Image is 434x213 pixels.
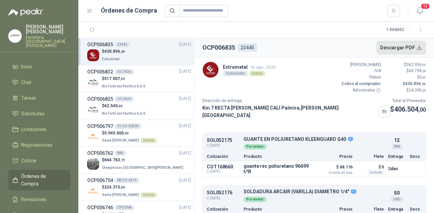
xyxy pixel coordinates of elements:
[114,205,134,210] div: OFICINA
[202,98,390,104] p: Dirección de entrega
[87,122,191,144] a: OCP00679701-OC-50539[DATE] Company Logo$5.045.600,00Santa [PERSON_NAME]Directo
[104,49,125,54] span: 430.894
[87,122,113,130] h3: OCP006797
[409,68,426,73] span: 68.798
[390,98,426,104] p: Total al Proveedor
[391,144,403,149] div: PAR
[244,163,314,174] p: guante rec poliuretano 96699 t/9l
[104,185,125,190] span: 224.315
[390,197,403,202] div: UND
[102,84,146,88] span: Rio Fertil del Pacífico S.A.S.
[207,190,239,195] p: SOL052176
[405,81,426,86] span: 430.894
[388,154,406,159] p: Entrega
[319,207,353,211] p: Precio
[87,185,99,197] img: Company Logo
[249,71,265,76] div: Directo
[104,131,129,135] span: 5.045.600
[87,177,113,184] h3: OCP006754
[244,154,314,159] p: Producto
[319,163,353,175] p: $ 68.116
[26,24,70,34] p: [PERSON_NAME] [PERSON_NAME]
[102,184,157,191] p: $
[114,42,130,47] div: 23445
[102,112,146,115] span: Rio Fertil del Pacífico S.A.S.
[385,74,426,81] p: $
[8,170,70,190] a: Órdenes de Compra
[21,63,32,70] span: Inicio
[340,68,381,74] p: IVA
[340,62,381,68] p: [PERSON_NAME]
[87,41,191,62] a: OCP00683523445[DATE] Company Logo$430.894,24Estrumetal
[319,171,353,175] span: Crédito 30 días
[21,126,46,133] span: Licitaciones
[102,193,139,197] span: Santa [PERSON_NAME]
[340,81,381,87] p: Cobro al comprador
[340,87,381,94] p: Adicionales
[385,62,426,68] p: $
[8,154,70,167] a: Cotizar
[244,144,266,149] div: Por enviar
[140,192,157,198] div: Directo
[87,95,113,103] h3: OCP006825
[207,196,239,201] span: C: [DATE]
[202,43,235,52] h2: OCP006835
[120,158,125,162] span: ,75
[250,65,276,70] span: 19 ago, 2025
[207,138,239,143] p: SOL052175
[102,48,125,55] p: $
[26,35,70,48] p: Ferretería [GEOGRAPHIC_DATA][PERSON_NAME]
[409,88,426,93] span: 24.390
[87,77,99,88] img: Company Logo
[124,131,129,135] span: ,00
[102,130,157,136] p: $
[102,157,185,163] p: $
[385,87,426,94] p: $
[118,104,123,108] span: ,00
[87,149,113,157] h3: OCP006762
[422,88,426,92] span: ,24
[207,143,239,148] span: C: [DATE]
[21,94,36,102] span: Tareas
[8,8,43,16] img: Logo peakr
[179,96,191,102] span: [DATE]
[21,79,31,86] span: Chat
[114,124,141,129] div: 01-OC-50539
[202,104,376,119] p: Km 7 RECTA [PERSON_NAME] CALI Palmira , [PERSON_NAME][GEOGRAPHIC_DATA]
[410,207,421,211] p: Docs
[422,63,426,67] span: ,00
[207,154,239,159] p: Cotización
[21,157,37,164] span: Cotizar
[114,96,134,102] div: OC 5424
[8,60,70,73] a: Inicio
[114,150,126,156] div: 984
[87,68,191,89] a: OCP006832OC 5426[DATE] Company Logo$517.007,49Rio Fertil del Pacífico S.A.S.
[140,138,157,143] div: Directo
[87,95,191,117] a: OCP006825OC 5424[DATE] Company Logo$62.540,00Rio Fertil del Pacífico S.A.S.
[87,68,113,76] h3: OCP006832
[102,166,183,169] span: Oleaginosas [GEOGRAPHIC_DATA][PERSON_NAME]
[8,76,70,89] a: Chat
[179,177,191,184] span: [DATE]
[244,207,314,211] p: Producto
[21,110,45,117] span: Solicitudes
[120,185,125,189] span: ,00
[394,189,400,197] p: 50
[179,123,191,129] span: [DATE]
[422,76,426,79] span: ,00
[8,92,70,104] a: Tareas
[102,103,148,109] p: $
[179,150,191,157] span: [DATE]
[87,204,113,211] h3: OCP006746
[244,136,384,143] p: GUANTE EN POLIURETANO KLEENGUARD G40
[319,154,353,159] p: Precio
[102,76,148,82] p: $
[8,193,70,206] a: Remisiones
[114,178,139,183] div: 08-OC-6515
[421,82,426,86] span: ,24
[223,71,248,76] div: 3 solicitudes
[114,69,134,75] div: OC 5426
[87,104,99,116] img: Company Logo
[101,6,157,15] h1: Órdenes de Compra
[223,63,276,71] p: Estrumetal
